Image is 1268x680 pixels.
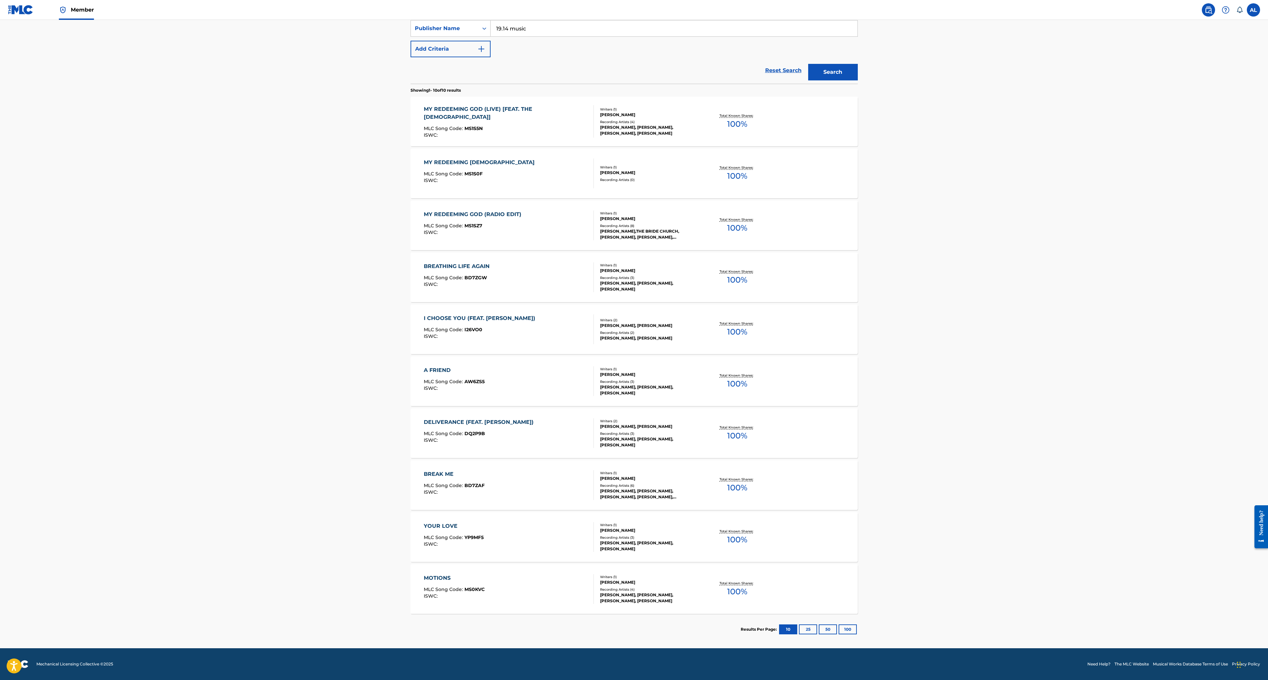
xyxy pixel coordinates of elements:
[464,379,485,385] span: AW6ZS5
[464,275,487,281] span: BD7ZGW
[424,431,464,436] span: MLC Song Code :
[600,471,700,476] div: Writers ( 1 )
[600,527,700,533] div: [PERSON_NAME]
[600,419,700,424] div: Writers ( 2 )
[600,335,700,341] div: [PERSON_NAME], [PERSON_NAME]
[424,482,464,488] span: MLC Song Code :
[720,321,755,326] p: Total Known Shares:
[464,431,485,436] span: DQ2P9B
[464,534,484,540] span: YP9MF5
[464,171,483,177] span: MS1S0F
[1219,3,1232,17] div: Help
[424,366,485,374] div: A FRIEND
[464,327,482,333] span: I26VO0
[600,579,700,585] div: [PERSON_NAME]
[424,418,537,426] div: DELIVERANCE (FEAT. [PERSON_NAME])
[600,379,700,384] div: Recording Artists ( 3 )
[727,586,747,598] span: 100 %
[600,431,700,436] div: Recording Artists ( 3 )
[1202,3,1215,17] a: Public Search
[741,626,778,632] p: Results Per Page:
[720,269,755,274] p: Total Known Shares:
[600,476,700,481] div: [PERSON_NAME]
[720,113,755,118] p: Total Known Shares:
[600,170,700,176] div: [PERSON_NAME]
[8,5,33,15] img: MLC Logo
[411,252,858,302] a: BREATHING LIFE AGAINMLC Song Code:BD7ZGWISWC:Writers (1)[PERSON_NAME]Recording Artists (3)[PERSON...
[424,159,538,166] div: MY REDEEMING [DEMOGRAPHIC_DATA]
[464,125,483,131] span: MS1S5N
[779,624,797,634] button: 10
[600,263,700,268] div: Writers ( 1 )
[424,262,493,270] div: BREATHING LIFE AGAIN
[1232,661,1260,667] a: Privacy Policy
[464,223,482,229] span: MS1SZ7
[424,593,439,599] span: ISWC :
[600,424,700,430] div: [PERSON_NAME], [PERSON_NAME]
[600,592,700,604] div: [PERSON_NAME], [PERSON_NAME], [PERSON_NAME], [PERSON_NAME]
[1153,661,1228,667] a: Musical Works Database Terms of Use
[727,222,747,234] span: 100 %
[600,280,700,292] div: [PERSON_NAME], [PERSON_NAME], [PERSON_NAME]
[411,41,491,57] button: Add Criteria
[720,477,755,482] p: Total Known Shares:
[424,210,525,218] div: MY REDEEMING GOD (RADIO EDIT)
[411,460,858,510] a: BREAK MEMLC Song Code:BD7ZAFISWC:Writers (1)[PERSON_NAME]Recording Artists (6)[PERSON_NAME], [PER...
[424,223,464,229] span: MLC Song Code :
[727,482,747,494] span: 100 %
[600,165,700,170] div: Writers ( 1 )
[424,541,439,547] span: ISWC :
[424,437,439,443] span: ISWC :
[411,512,858,562] a: YOUR LOVEMLC Song Code:YP9MF5ISWC:Writers (1)[PERSON_NAME]Recording Artists (3)[PERSON_NAME], [PE...
[411,304,858,354] a: I CHOOSE YOU (FEAT. [PERSON_NAME])MLC Song Code:I26VO0ISWC:Writers (2)[PERSON_NAME], [PERSON_NAME...
[600,323,700,329] div: [PERSON_NAME], [PERSON_NAME]
[600,574,700,579] div: Writers ( 1 )
[424,125,464,131] span: MLC Song Code :
[727,326,747,338] span: 100 %
[411,20,858,84] form: Search Form
[411,564,858,614] a: MOTIONSMLC Song Code:MS0KVCISWC:Writers (1)[PERSON_NAME]Recording Artists (4)[PERSON_NAME], [PERS...
[600,540,700,552] div: [PERSON_NAME], [PERSON_NAME], [PERSON_NAME]
[727,274,747,286] span: 100 %
[415,24,474,32] div: Publisher Name
[600,483,700,488] div: Recording Artists ( 6 )
[424,177,439,183] span: ISWC :
[600,318,700,323] div: Writers ( 2 )
[424,327,464,333] span: MLC Song Code :
[424,534,464,540] span: MLC Song Code :
[600,107,700,112] div: Writers ( 1 )
[1115,661,1149,667] a: The MLC Website
[424,314,539,322] div: I CHOOSE YOU (FEAT. [PERSON_NAME])
[720,217,755,222] p: Total Known Shares:
[808,64,858,80] button: Search
[59,6,67,14] img: Top Rightsholder
[720,581,755,586] p: Total Known Shares:
[424,281,439,287] span: ISWC :
[600,228,700,240] div: [PERSON_NAME],THE BRIDE CHURCH, [PERSON_NAME], [PERSON_NAME], [PERSON_NAME], [PERSON_NAME]
[600,275,700,280] div: Recording Artists ( 3 )
[600,211,700,216] div: Writers ( 1 )
[464,586,485,592] span: MS0KVC
[727,430,747,442] span: 100 %
[411,87,461,93] p: Showing 1 - 10 of 10 results
[411,149,858,198] a: MY REDEEMING [DEMOGRAPHIC_DATA]MLC Song Code:MS1S0FISWC:Writers (1)[PERSON_NAME]Recording Artists...
[600,268,700,274] div: [PERSON_NAME]
[600,367,700,372] div: Writers ( 1 )
[424,470,485,478] div: BREAK ME
[727,534,747,546] span: 100 %
[1249,499,1268,555] iframe: Resource Center
[600,384,700,396] div: [PERSON_NAME], [PERSON_NAME], [PERSON_NAME]
[799,624,817,634] button: 25
[600,124,700,136] div: [PERSON_NAME], [PERSON_NAME], [PERSON_NAME], [PERSON_NAME]
[1235,648,1268,680] div: Chat Widget
[424,489,439,495] span: ISWC :
[1222,6,1230,14] img: help
[424,379,464,385] span: MLC Song Code :
[839,624,857,634] button: 100
[424,574,485,582] div: MOTIONS
[720,165,755,170] p: Total Known Shares:
[1087,661,1111,667] a: Need Help?
[720,529,755,534] p: Total Known Shares:
[720,425,755,430] p: Total Known Shares:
